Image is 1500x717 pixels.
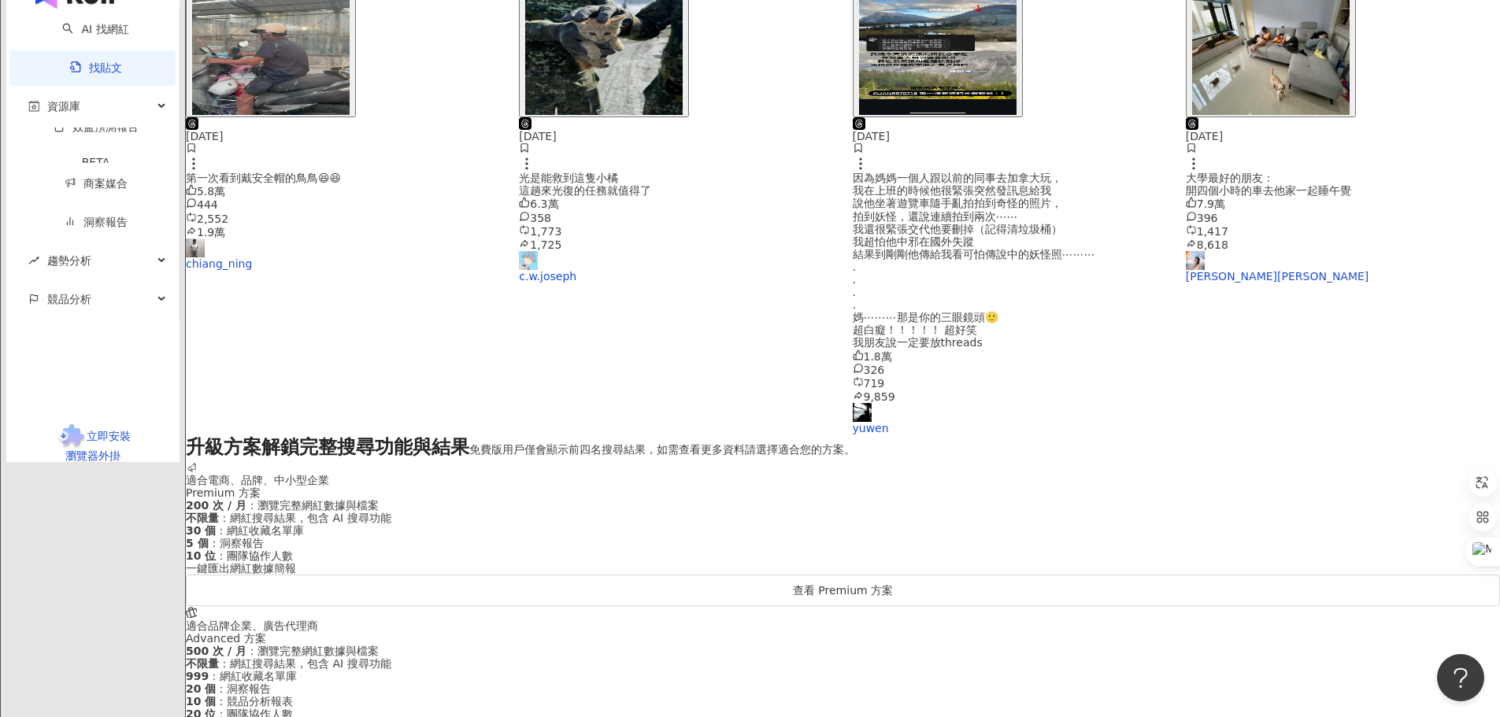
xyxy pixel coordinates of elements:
[47,89,80,124] span: 資源庫
[519,238,833,251] div: 1,725
[47,282,91,317] span: 競品分析
[186,537,1500,549] div: ：洞察報告
[186,645,246,657] strong: 500 次 / 月
[186,682,1500,695] div: ：洞察報告
[28,255,39,266] span: rise
[519,211,833,224] div: 358
[186,682,216,695] strong: 20 個
[186,657,219,670] strong: 不限量
[186,436,469,458] span: 升級方案解鎖完整搜尋功能與結果
[1186,251,1500,283] a: KOL Avatar[PERSON_NAME][PERSON_NAME]
[186,512,1500,524] div: ：網紅搜尋結果，包含 AI 搜尋功能
[186,619,1500,632] div: 適合品牌企業、廣告代理商
[28,120,163,180] a: 效益預測報告BETA
[186,512,219,524] strong: 不限量
[853,349,1167,363] div: 1.8萬
[519,224,833,238] div: 1,773
[62,23,128,35] a: searchAI 找網紅
[853,403,1167,434] a: KOL Avataryuwen
[186,524,216,537] strong: 30 個
[1186,130,1500,142] div: [DATE]
[186,670,1500,682] div: ：網紅收藏名單庫
[186,537,209,549] strong: 5 個
[186,695,216,708] strong: 10 個
[186,184,500,198] div: 5.8萬
[469,443,855,456] span: 免費版用戶僅會顯示前四名搜尋結果，如需查看更多資料請選擇適合您的方案。
[186,670,209,682] strong: 999
[1186,224,1500,238] div: 1,417
[186,486,1500,499] div: Premium 方案
[1186,211,1500,224] div: 396
[65,177,128,190] a: 商案媒合
[186,695,1500,708] div: ：競品分析報表
[186,632,1500,645] div: Advanced 方案
[186,499,1500,512] div: ：瀏覽完整網紅數據與檔案
[186,575,1500,606] button: 查看 Premium 方案
[186,130,500,142] div: [DATE]
[65,216,128,228] a: 洞察報告
[519,197,833,210] div: 6.3萬
[1186,172,1500,197] div: 大學最好的朋友： 開四個小時的車去他家一起睡午覺
[853,390,1167,403] div: 9,859
[186,474,1500,486] div: 適合電商、品牌、中小型企業
[1186,251,1205,270] img: KOL Avatar
[186,549,216,562] strong: 10 位
[186,238,500,270] a: KOL Avatarchiang_ning
[186,212,500,225] div: 2,552
[853,403,872,422] img: KOL Avatar
[65,430,131,462] span: 立即安裝 瀏覽器外掛
[186,524,1500,537] div: ：網紅收藏名單庫
[519,251,538,270] img: KOL Avatar
[70,61,122,74] a: 找貼文
[519,130,833,142] div: [DATE]
[853,130,1167,142] div: [DATE]
[186,562,1500,575] div: 一鍵匯出網紅數據簡報
[519,172,833,197] div: 光是能救到這隻小橘 這趟來光復的任務就值得了
[186,645,1500,657] div: ：瀏覽完整網紅數據與檔案
[47,243,91,279] span: 趨勢分析
[186,172,500,184] div: 第一次看到戴安全帽的鳥鳥😆😆
[853,172,1167,349] div: 因為媽媽一個人跟以前的同事去加拿大玩， 我在上班的時候他很緊張突然發訊息給我 說他坐著遊覽車隨手亂拍拍到奇怪的照片， 拍到妖怪，還說連續拍到兩次⋯⋯ 我還很緊張交代他要刪掉（記得清垃圾桶） 我超...
[519,251,833,283] a: KOL Avatarc.w.joseph
[186,198,500,211] div: 444
[1186,238,1500,251] div: 8,618
[1186,197,1500,210] div: 7.9萬
[1437,654,1484,701] iframe: Help Scout Beacon - Open
[186,549,1500,562] div: ：團隊協作人數
[793,584,893,597] span: 查看 Premium 方案
[853,363,1167,376] div: 326
[186,238,205,257] img: KOL Avatar
[56,424,87,449] img: chrome extension
[186,225,500,238] div: 1.9萬
[6,424,180,462] a: chrome extension立即安裝 瀏覽器外掛
[186,499,246,512] strong: 200 次 / 月
[186,657,1500,670] div: ：網紅搜尋結果，包含 AI 搜尋功能
[853,376,1167,390] div: 719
